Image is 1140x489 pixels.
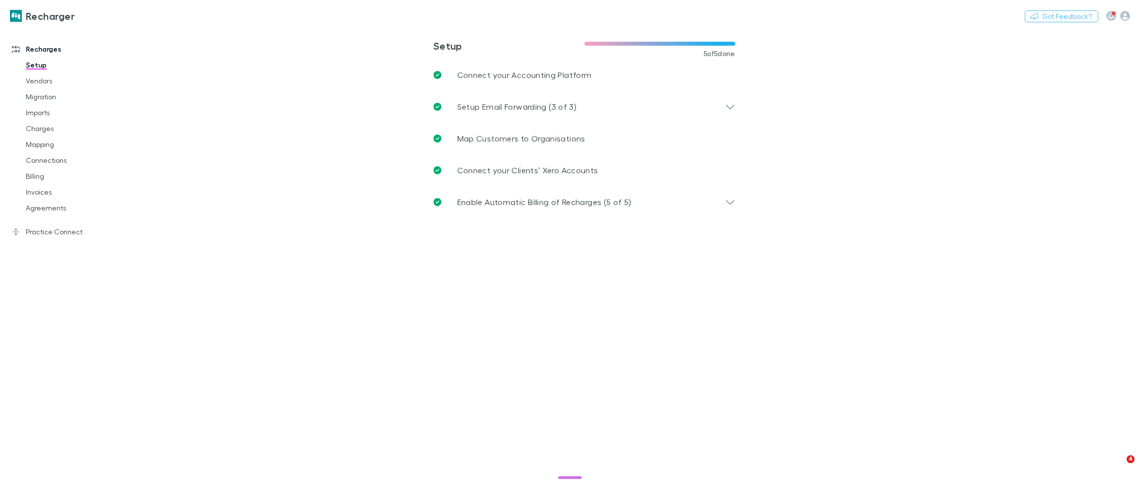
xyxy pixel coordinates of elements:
a: Migration [16,89,130,105]
iframe: Intercom live chat [1106,455,1130,479]
button: Got Feedback? [1025,10,1098,22]
a: Connect your Clients’ Xero Accounts [426,154,743,186]
p: Connect your Clients’ Xero Accounts [457,164,598,176]
p: Enable Automatic Billing of Recharges (5 of 5) [457,196,632,208]
a: Invoices [16,184,130,200]
h3: Setup [433,40,584,52]
a: Map Customers to Organisations [426,123,743,154]
a: Agreements [16,200,130,216]
a: Imports [16,105,130,121]
a: Charges [16,121,130,137]
a: Connections [16,152,130,168]
a: Connect your Accounting Platform [426,59,743,91]
div: Enable Automatic Billing of Recharges (5 of 5) [426,186,743,218]
a: Recharger [4,4,80,28]
p: Setup Email Forwarding (3 of 3) [457,101,576,113]
a: Setup [16,57,130,73]
div: Setup Email Forwarding (3 of 3) [426,91,743,123]
p: Connect your Accounting Platform [457,69,592,81]
a: Practice Connect [2,224,130,240]
p: Map Customers to Organisations [457,133,585,144]
h3: Recharger [26,10,74,22]
img: Recharger's Logo [10,10,22,22]
span: 5 of 5 done [704,50,735,58]
a: Vendors [16,73,130,89]
a: Billing [16,168,130,184]
a: Recharges [2,41,130,57]
span: 4 [1127,455,1135,463]
a: Mapping [16,137,130,152]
